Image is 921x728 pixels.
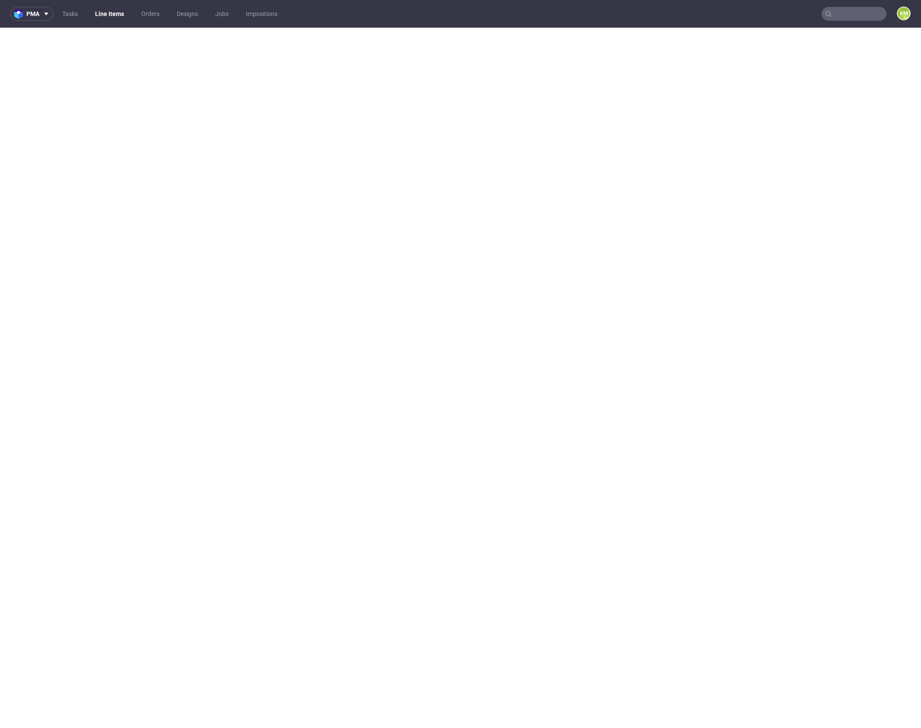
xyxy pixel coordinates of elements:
figcaption: KM [898,7,910,19]
a: Jobs [210,7,234,21]
a: Line Items [90,7,129,21]
a: Impositions [241,7,283,21]
span: pma [26,11,39,17]
a: Designs [172,7,203,21]
img: logo [14,9,26,19]
a: Tasks [57,7,83,21]
a: Orders [136,7,165,21]
button: pma [10,7,54,21]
